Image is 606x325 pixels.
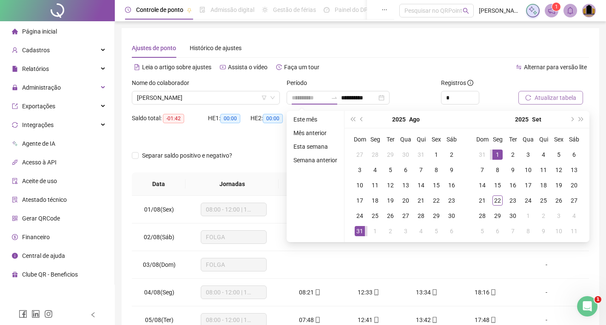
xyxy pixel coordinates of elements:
span: 04/08(Seg) [144,289,174,296]
span: 13:34 [416,289,431,296]
span: 03/08(Dom) [143,261,176,268]
span: ellipsis [381,7,387,13]
span: Central de ajuda [22,252,65,259]
td: 2025-08-07 [413,162,429,178]
span: Controle de ponto [136,6,183,13]
div: 3 [523,150,533,160]
span: 13:42 [416,317,431,323]
div: 11 [370,180,380,190]
div: 7 [416,165,426,175]
span: Painel do DP [335,6,368,13]
td: 2025-08-08 [429,162,444,178]
span: - [546,289,547,296]
span: 07:48 [299,317,314,323]
span: history [276,64,282,70]
td: 2025-09-03 [398,223,413,239]
td: 2025-10-09 [536,223,551,239]
div: 1 [370,226,380,236]
div: 4 [538,150,549,160]
td: 2025-09-03 [521,147,536,162]
div: 21 [416,195,426,206]
div: 8 [431,165,441,175]
td: 2025-08-28 [413,208,429,223]
div: 9 [538,226,549,236]
td: 2025-09-28 [475,208,490,223]
span: info-circle [467,80,473,86]
td: 2025-09-13 [566,162,582,178]
div: 13 [401,180,411,190]
th: Data [132,172,185,196]
span: swap [516,64,522,70]
div: 8 [492,165,503,175]
div: 3 [355,165,365,175]
div: 2 [385,226,395,236]
td: 2025-09-25 [536,193,551,208]
div: 18 [538,180,549,190]
th: Entrada 1 [279,172,336,196]
span: sun [262,7,268,13]
div: 23 [508,195,518,206]
td: 2025-08-11 [367,178,383,193]
td: 2025-09-02 [505,147,521,162]
div: 22 [492,195,503,206]
div: 26 [554,195,564,206]
td: 2025-09-22 [490,193,505,208]
td: 2025-09-21 [475,193,490,208]
div: 1 [431,150,441,160]
span: Histórico de ajustes [190,45,242,51]
span: - [546,261,547,268]
div: 20 [401,195,411,206]
th: Qua [521,132,536,147]
div: 5 [554,150,564,160]
div: 10 [554,226,564,236]
span: home [12,28,18,34]
div: 1 [492,150,503,160]
div: 4 [416,226,426,236]
div: 7 [508,226,518,236]
span: 1 [595,296,601,303]
span: Faça um tour [284,64,319,71]
span: file [12,66,18,72]
span: Acesso à API [22,159,57,166]
div: 18 [370,195,380,206]
span: Atualizar tabela [535,93,576,102]
td: 2025-08-26 [383,208,398,223]
span: Atestado técnico [22,196,67,203]
div: 10 [355,180,365,190]
iframe: Intercom live chat [577,296,597,317]
div: 9 [447,165,457,175]
td: 2025-09-04 [413,223,429,239]
td: 2025-09-27 [566,193,582,208]
td: 2025-08-01 [429,147,444,162]
th: Dom [352,132,367,147]
span: pushpin [187,8,192,13]
td: 2025-08-23 [444,193,459,208]
td: 2025-08-27 [398,208,413,223]
td: 2025-08-21 [413,193,429,208]
span: Aceite de uso [22,178,57,184]
span: [PERSON_NAME] - ENGMEP [479,6,521,15]
td: 2025-09-01 [367,223,383,239]
td: 2025-08-29 [429,208,444,223]
td: 2025-09-11 [536,162,551,178]
div: HE 2: [250,113,293,123]
span: linkedin [31,310,40,318]
button: next-year [567,111,576,128]
td: 2025-10-07 [505,223,521,239]
button: super-prev-year [348,111,357,128]
th: Qua [398,132,413,147]
td: 2025-10-06 [490,223,505,239]
span: bell [566,7,574,14]
td: 2025-09-20 [566,178,582,193]
td: 2025-09-30 [505,208,521,223]
td: 2025-07-29 [383,147,398,162]
button: Atualizar tabela [518,91,583,105]
td: 2025-08-04 [367,162,383,178]
div: 25 [370,211,380,221]
td: 2025-09-18 [536,178,551,193]
button: super-next-year [577,111,586,128]
div: 1 [523,211,533,221]
div: 4 [370,165,380,175]
span: Separar saldo positivo e negativo? [139,151,236,160]
th: Ter [505,132,521,147]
